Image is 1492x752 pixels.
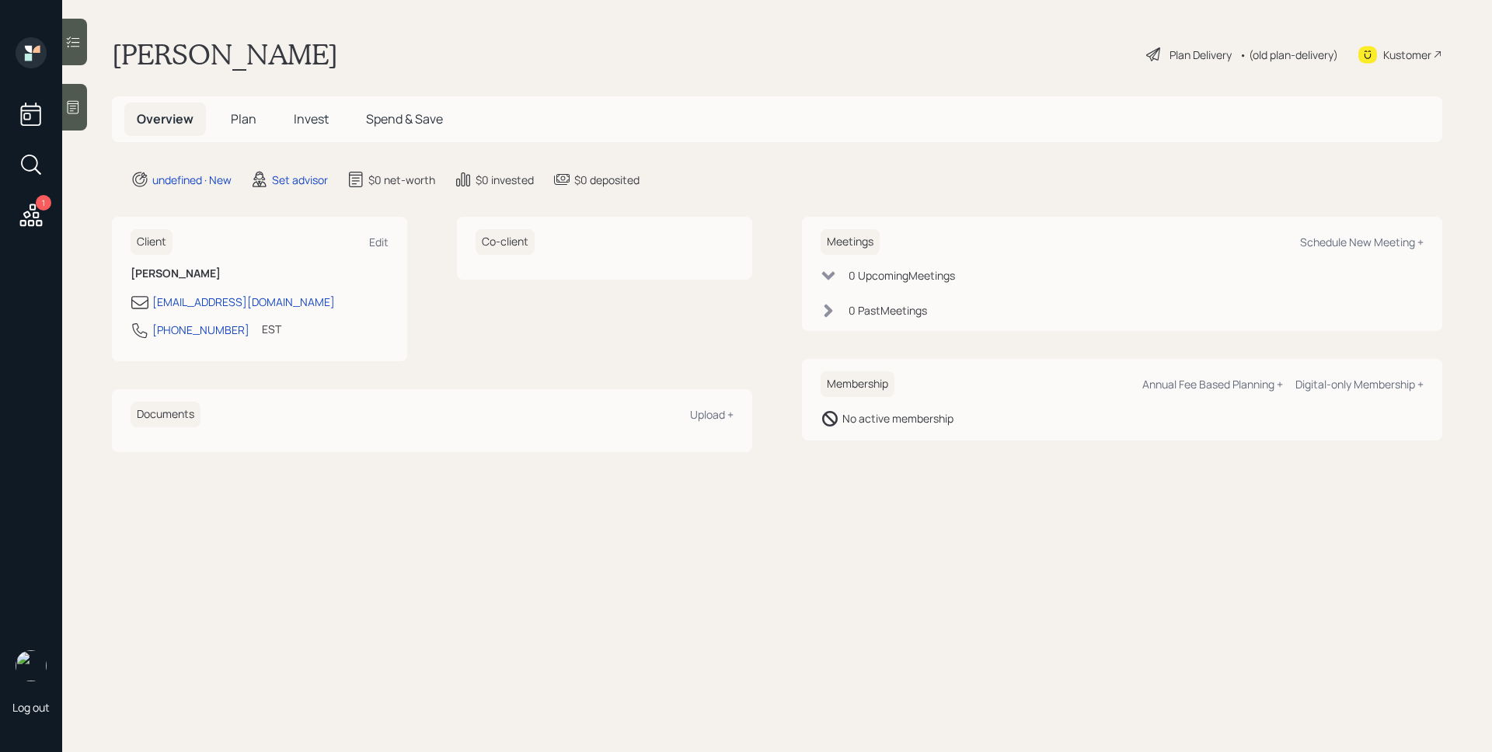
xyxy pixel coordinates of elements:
span: Overview [137,110,193,127]
div: Annual Fee Based Planning + [1142,377,1283,392]
h6: Meetings [821,229,880,255]
div: Schedule New Meeting + [1300,235,1424,249]
div: Upload + [690,407,734,422]
div: [PHONE_NUMBER] [152,322,249,338]
img: james-distasi-headshot.png [16,650,47,681]
div: [EMAIL_ADDRESS][DOMAIN_NAME] [152,294,335,310]
span: Spend & Save [366,110,443,127]
div: EST [262,321,281,337]
div: $0 net-worth [368,172,435,188]
div: Log out [12,700,50,715]
span: Plan [231,110,256,127]
div: $0 invested [476,172,534,188]
h6: [PERSON_NAME] [131,267,389,280]
div: undefined · New [152,172,232,188]
div: Set advisor [272,172,328,188]
div: No active membership [842,410,953,426]
div: Plan Delivery [1170,47,1232,63]
div: $0 deposited [574,172,640,188]
div: Digital-only Membership + [1295,377,1424,392]
div: 1 [36,195,51,211]
h6: Membership [821,371,894,397]
div: 0 Past Meeting s [849,302,927,319]
h6: Client [131,229,173,255]
h6: Co-client [476,229,535,255]
h1: [PERSON_NAME] [112,37,338,71]
div: • (old plan-delivery) [1239,47,1338,63]
div: Kustomer [1383,47,1431,63]
span: Invest [294,110,329,127]
div: Edit [369,235,389,249]
h6: Documents [131,402,200,427]
div: 0 Upcoming Meeting s [849,267,955,284]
